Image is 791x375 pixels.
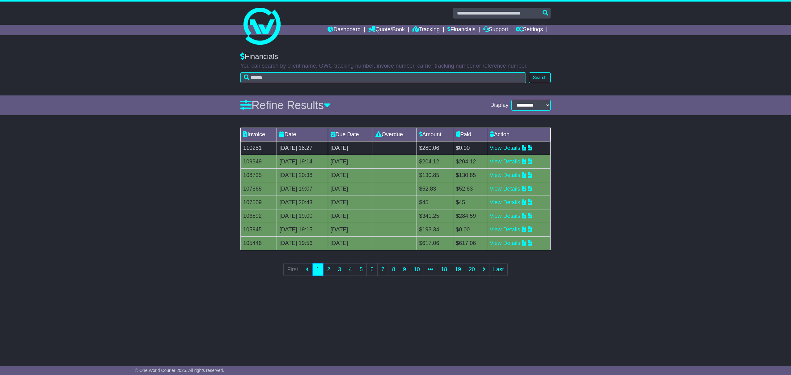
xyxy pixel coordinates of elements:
[277,209,328,223] td: [DATE] 19:00
[437,263,451,276] a: 18
[328,141,373,155] td: [DATE]
[417,236,453,250] td: $617.06
[277,223,328,236] td: [DATE] 19:15
[356,263,367,276] a: 5
[447,25,476,35] a: Financials
[417,155,453,168] td: $204.12
[240,52,551,61] div: Financials
[489,263,508,276] a: Last
[312,263,324,276] a: 1
[453,209,487,223] td: $284.59
[277,196,328,209] td: [DATE] 20:43
[334,263,345,276] a: 3
[277,236,328,250] td: [DATE] 19:56
[368,25,405,35] a: Quote/Book
[487,128,550,141] td: Action
[465,263,479,276] a: 20
[241,182,277,196] td: 107868
[328,168,373,182] td: [DATE]
[490,145,520,151] a: View Details
[453,168,487,182] td: $130.85
[328,223,373,236] td: [DATE]
[328,155,373,168] td: [DATE]
[135,368,224,373] span: © One World Courier 2025. All rights reserved.
[410,263,424,276] a: 10
[483,25,508,35] a: Support
[277,141,328,155] td: [DATE] 18:27
[417,209,453,223] td: $341.25
[490,172,520,178] a: View Details
[417,168,453,182] td: $130.85
[490,158,520,165] a: View Details
[453,196,487,209] td: $45
[241,236,277,250] td: 105446
[241,128,277,141] td: Invoice
[453,236,487,250] td: $617.06
[412,25,440,35] a: Tracking
[516,25,543,35] a: Settings
[453,141,487,155] td: $0.00
[417,196,453,209] td: $45
[366,263,378,276] a: 6
[328,236,373,250] td: [DATE]
[345,263,356,276] a: 4
[417,128,453,141] td: Amount
[277,128,328,141] td: Date
[453,223,487,236] td: $0.00
[241,223,277,236] td: 105945
[490,186,520,192] a: View Details
[417,223,453,236] td: $193.34
[241,168,277,182] td: 108735
[277,168,328,182] td: [DATE] 20:38
[240,63,551,70] p: You can search by client name, OWC tracking number, invoice number, carrier tracking number or re...
[453,155,487,168] td: $204.12
[399,263,410,276] a: 9
[328,209,373,223] td: [DATE]
[490,102,508,109] span: Display
[328,25,361,35] a: Dashboard
[417,141,453,155] td: $280.06
[328,128,373,141] td: Due Date
[241,209,277,223] td: 106892
[451,263,465,276] a: 19
[377,263,388,276] a: 7
[328,182,373,196] td: [DATE]
[277,155,328,168] td: [DATE] 19:14
[240,99,331,112] a: Refine Results
[373,128,417,141] td: Overdue
[529,72,551,83] button: Search
[241,155,277,168] td: 109349
[490,213,520,219] a: View Details
[417,182,453,196] td: $52.83
[277,182,328,196] td: [DATE] 19:07
[490,199,520,205] a: View Details
[490,226,520,233] a: View Details
[323,263,334,276] a: 2
[241,196,277,209] td: 107509
[490,240,520,246] a: View Details
[328,196,373,209] td: [DATE]
[241,141,277,155] td: 110251
[388,263,399,276] a: 8
[453,182,487,196] td: $52.83
[453,128,487,141] td: Paid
